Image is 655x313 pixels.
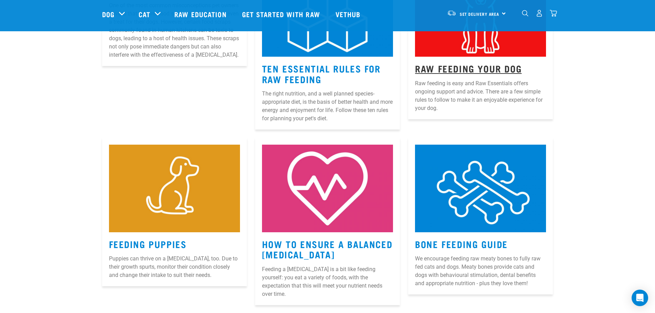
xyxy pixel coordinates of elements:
[109,145,240,232] img: Puppy-Icon.jpg
[262,265,393,298] p: Feeding a [MEDICAL_DATA] is a bit like feeding yourself: you eat a variety of foods, with the exp...
[167,0,235,28] a: Raw Education
[415,79,546,112] p: Raw feeding is easy and Raw Essentials offers ongoing support and advice. There are a few simple ...
[415,255,546,288] p: We encourage feeding raw meaty bones to fully raw fed cats and dogs. Meaty bones provide cats and...
[632,290,648,306] div: Open Intercom Messenger
[522,10,528,16] img: home-icon-1@2x.png
[262,66,381,81] a: Ten Essential Rules for Raw Feeding
[460,13,500,15] span: Set Delivery Area
[550,10,557,17] img: home-icon@2x.png
[109,241,187,246] a: Feeding Puppies
[536,10,543,17] img: user.png
[415,66,522,71] a: Raw Feeding Your Dog
[139,9,150,19] a: Cat
[415,241,508,246] a: Bone Feeding Guide
[109,255,240,279] p: Puppies can thrive on a [MEDICAL_DATA], too. Due to their growth spurts, monitor their condition ...
[262,241,392,257] a: How to Ensure a Balanced [MEDICAL_DATA]
[262,145,393,232] img: 5.jpg
[329,0,369,28] a: Vethub
[262,90,393,123] p: The right nutrition, and a well planned species-appropriate diet, is the basis of better health a...
[102,9,114,19] a: Dog
[235,0,329,28] a: Get started with Raw
[415,145,546,232] img: 6.jpg
[447,10,456,16] img: van-moving.png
